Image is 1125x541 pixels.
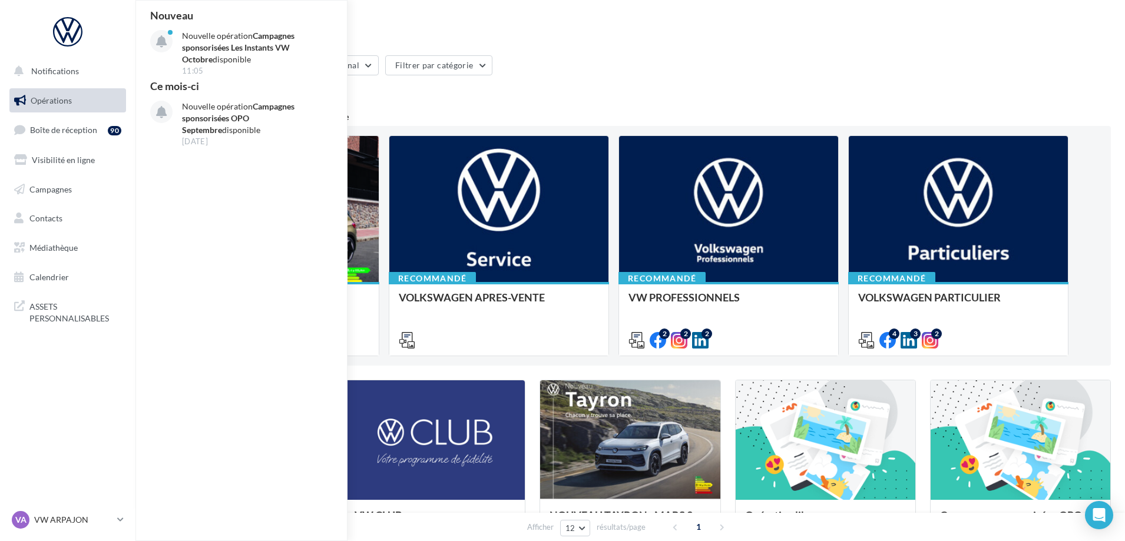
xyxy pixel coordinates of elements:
span: VA [15,514,27,526]
button: Notifications [7,59,124,84]
div: 2 [659,328,670,339]
a: Boîte de réception90 [7,117,128,142]
p: VW ARPAJON [34,514,113,526]
div: 3 [910,328,921,339]
div: 2 [702,328,712,339]
div: Opérations marketing [150,19,1111,36]
span: Opérations [31,95,72,105]
span: 1 [689,517,708,536]
a: Calendrier [7,265,128,290]
div: VW CLUB [355,509,515,533]
span: Contacts [29,213,62,223]
div: Opération libre [745,509,906,533]
span: Campagnes [29,184,72,194]
div: Recommandé [389,272,476,285]
span: Calendrier [29,272,69,282]
a: Opérations [7,88,128,113]
span: 12 [565,523,575,533]
span: Visibilité en ligne [32,155,95,165]
div: 4 [889,328,899,339]
div: 4 opérations recommandées par votre enseigne [150,112,1111,121]
a: ASSETS PERSONNALISABLES [7,294,128,328]
div: 2 [931,328,942,339]
a: Médiathèque [7,235,128,260]
div: Recommandé [618,272,706,285]
a: Campagnes [7,177,128,202]
div: Recommandé [848,272,935,285]
span: résultats/page [597,522,646,533]
button: Filtrer par catégorie [385,55,492,75]
a: Contacts [7,206,128,231]
span: Médiathèque [29,243,78,253]
span: Afficher [527,522,554,533]
div: NOUVEAU TAYRON - MARS 2025 [550,509,710,533]
div: VOLKSWAGEN APRES-VENTE [399,291,599,315]
div: VOLKSWAGEN PARTICULIER [858,291,1058,315]
span: Notifications [31,66,79,76]
div: Campagnes sponsorisées OPO [940,509,1101,533]
div: 90 [108,126,121,135]
a: VA VW ARPAJON [9,509,126,531]
span: Boîte de réception [30,125,97,135]
div: VW PROFESSIONNELS [628,291,829,315]
button: 12 [560,520,590,536]
div: Open Intercom Messenger [1085,501,1113,529]
a: Visibilité en ligne [7,148,128,172]
span: ASSETS PERSONNALISABLES [29,298,121,324]
div: 2 [680,328,691,339]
